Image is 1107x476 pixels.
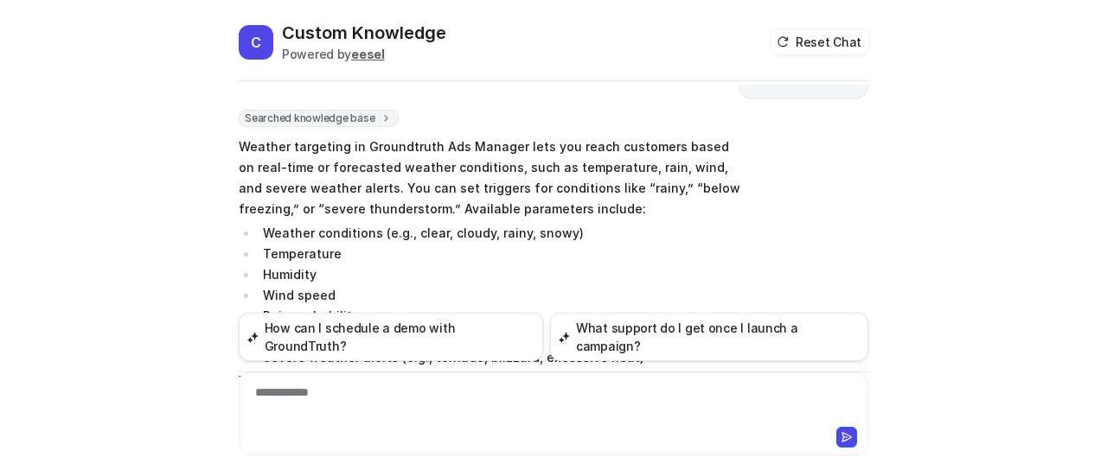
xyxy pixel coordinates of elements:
[258,264,745,285] li: Humidity
[239,136,745,219] p: Weather targeting in Groundtruth Ads Manager lets you reach customers based on real-time or forec...
[258,244,745,264] li: Temperature
[258,306,745,327] li: Rain probability
[239,25,273,60] span: C
[258,285,745,306] li: Wind speed
[282,45,446,63] div: Powered by
[550,313,868,361] button: What support do I get once I launch a campaign?
[351,47,385,61] b: eesel
[282,21,446,45] h2: Custom Knowledge
[258,223,745,244] li: Weather conditions (e.g., clear, cloudy, rainy, snowy)
[239,313,543,361] button: How can I schedule a demo with GroundTruth?
[239,110,399,127] span: Searched knowledge base
[771,29,868,54] button: Reset Chat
